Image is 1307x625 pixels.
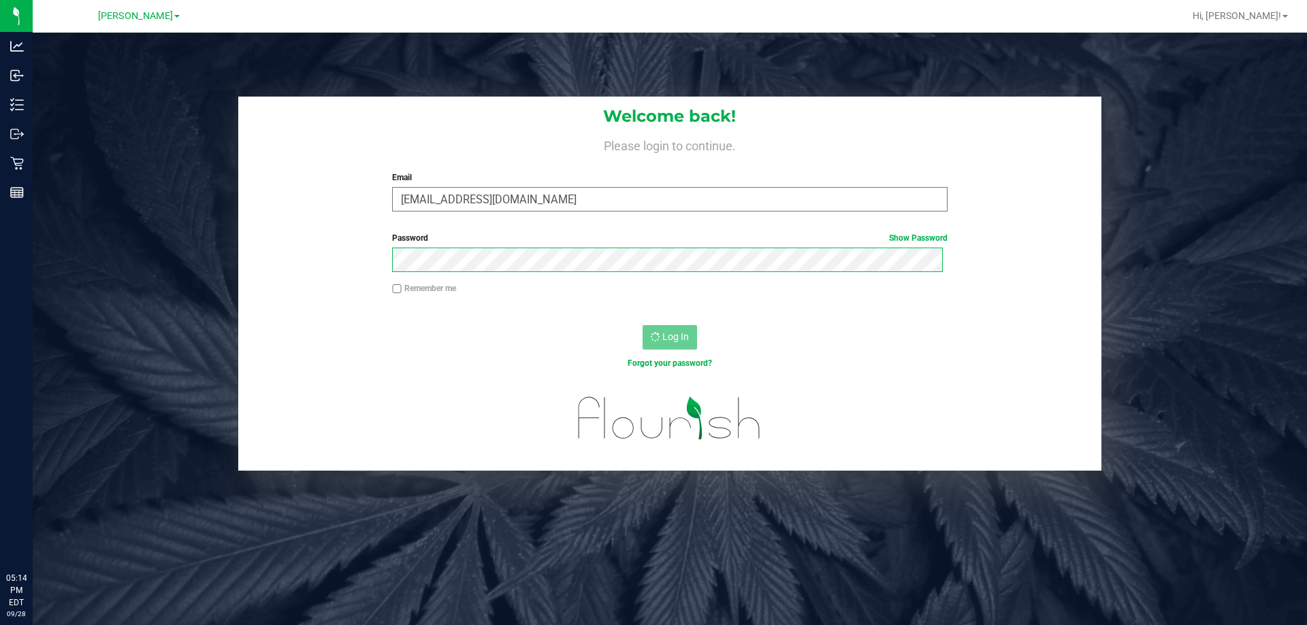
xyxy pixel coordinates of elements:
[1193,10,1281,21] span: Hi, [PERSON_NAME]!
[889,233,948,243] a: Show Password
[10,69,24,82] inline-svg: Inbound
[10,127,24,141] inline-svg: Outbound
[392,171,947,184] label: Email
[6,609,27,619] p: 09/28
[662,331,689,342] span: Log In
[98,10,173,22] span: [PERSON_NAME]
[392,233,428,243] span: Password
[562,384,777,453] img: flourish_logo.svg
[392,282,456,294] label: Remember me
[628,358,712,368] a: Forgot your password?
[6,572,27,609] p: 05:14 PM EDT
[238,136,1101,152] h4: Please login to continue.
[10,98,24,112] inline-svg: Inventory
[10,39,24,53] inline-svg: Analytics
[392,284,402,294] input: Remember me
[643,325,697,350] button: Log In
[10,156,24,170] inline-svg: Retail
[10,186,24,199] inline-svg: Reports
[238,107,1101,125] h1: Welcome back!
